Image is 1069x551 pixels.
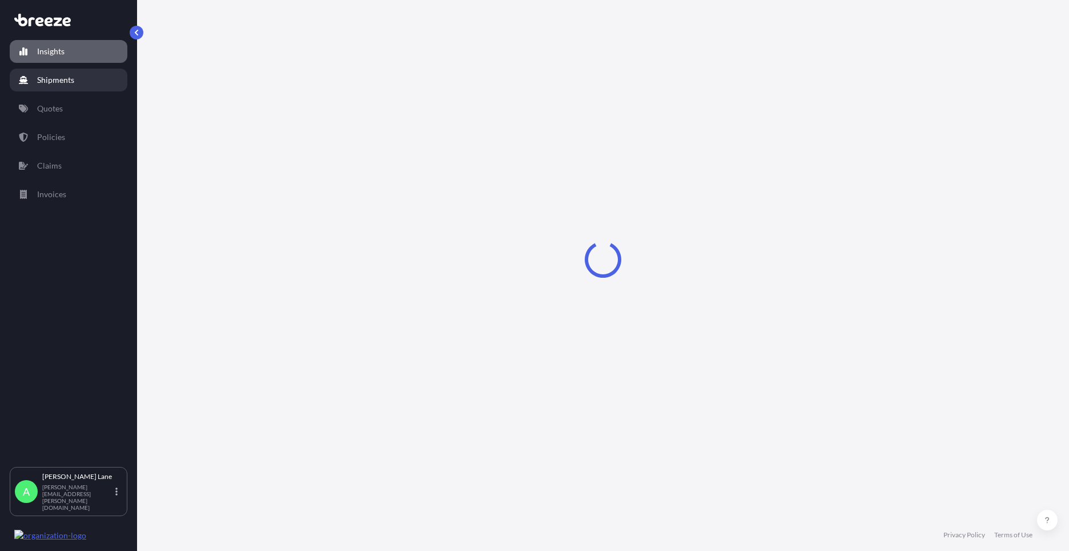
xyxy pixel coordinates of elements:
[10,97,127,120] a: Quotes
[10,154,127,177] a: Claims
[37,131,65,143] p: Policies
[10,69,127,91] a: Shipments
[23,486,30,497] span: A
[42,484,113,511] p: [PERSON_NAME][EMAIL_ADDRESS][PERSON_NAME][DOMAIN_NAME]
[37,74,74,86] p: Shipments
[10,183,127,206] a: Invoices
[42,472,113,481] p: [PERSON_NAME] Lane
[10,126,127,149] a: Policies
[10,40,127,63] a: Insights
[37,189,66,200] p: Invoices
[943,530,985,540] a: Privacy Policy
[37,46,65,57] p: Insights
[37,160,62,171] p: Claims
[14,530,86,541] img: organization-logo
[994,530,1032,540] a: Terms of Use
[37,103,63,114] p: Quotes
